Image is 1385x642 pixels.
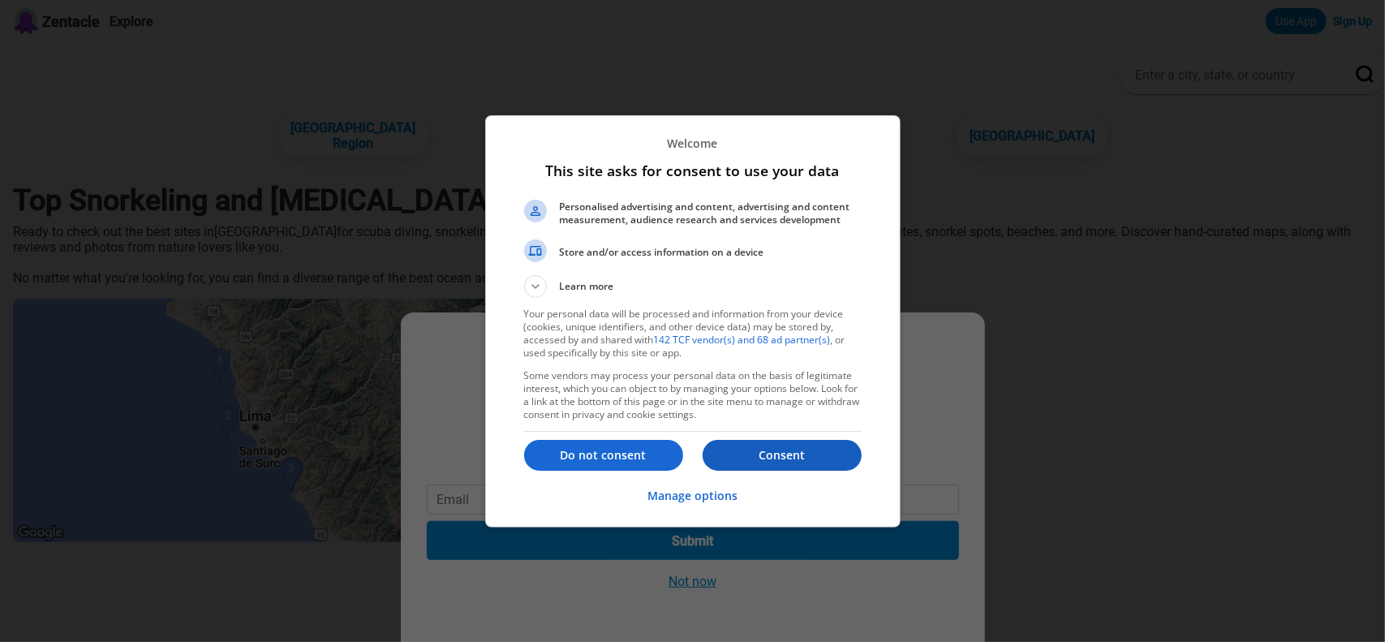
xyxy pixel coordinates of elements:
[560,279,614,298] span: Learn more
[524,308,862,360] p: Your personal data will be processed and information from your device (cookies, unique identifier...
[524,136,862,151] p: Welcome
[560,200,862,226] span: Personalised advertising and content, advertising and content measurement, audience research and ...
[560,246,862,259] span: Store and/or access information on a device
[703,440,862,471] button: Consent
[654,333,831,347] a: 142 TCF vendor(s) and 68 ad partner(s)
[485,115,901,528] div: This site asks for consent to use your data
[524,369,862,421] p: Some vendors may process your personal data on the basis of legitimate interest, which you can ob...
[703,447,862,463] p: Consent
[524,275,862,298] button: Learn more
[524,440,683,471] button: Do not consent
[524,161,862,180] h1: This site asks for consent to use your data
[524,447,683,463] p: Do not consent
[647,479,738,514] button: Manage options
[647,488,738,504] p: Manage options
